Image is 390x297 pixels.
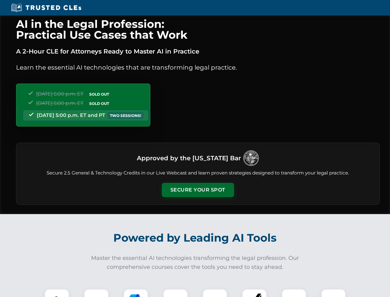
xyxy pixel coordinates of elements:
span: [DATE] 5:00 p.m. ET [36,100,83,106]
p: Learn the essential AI technologies that are transforming legal practice. [16,62,380,72]
span: SOLD OUT [87,100,111,107]
span: [DATE] 5:00 p.m. ET [36,91,83,97]
p: Master the essential AI technologies transforming the legal profession. Our comprehensive courses... [87,254,303,272]
img: Logo [243,150,259,166]
button: Secure Your Spot [162,183,234,197]
p: Secure 2.5 General & Technology Credits in our Live Webcast and learn proven strategies designed ... [24,170,372,177]
h1: AI in the Legal Profession: Practical Use Cases that Work [16,19,380,40]
h3: Approved by the [US_STATE] Bar [137,153,241,164]
span: SOLD OUT [87,91,111,97]
img: Trusted CLEs [9,3,83,12]
h2: Powered by Leading AI Tools [24,227,366,249]
p: A 2-Hour CLE for Attorneys Ready to Master AI in Practice [16,46,380,56]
